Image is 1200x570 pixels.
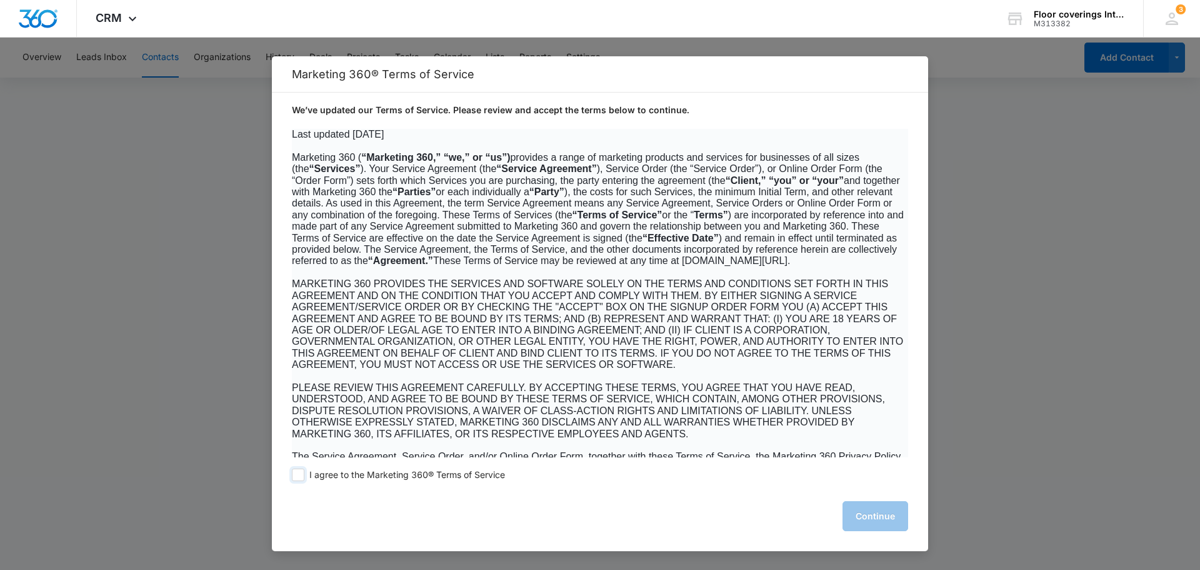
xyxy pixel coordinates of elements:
b: “Marketing 360,” “we,” or “us”) [361,152,510,163]
b: “Client,” “you” or “your” [726,175,844,186]
span: Marketing 360 ( provides a range of marketing products and services for businesses of all sizes (... [292,152,904,267]
button: Continue [842,501,908,531]
b: “Service Agreement” [496,163,596,174]
span: Last updated [DATE] [292,129,384,140]
span: I agree to the Marketing 360® Terms of Service [309,469,505,481]
b: Terms” [694,210,728,220]
span: PLEASE REVIEW THIS AGREEMENT CAREFULLY. BY ACCEPTING THESE TERMS, YOU AGREE THAT YOU HAVE READ, U... [292,382,885,439]
p: We’ve updated our Terms of Service. Please review and accept the terms below to continue. [292,104,908,116]
div: account name [1034,9,1125,19]
b: “Agreement.” [368,255,433,266]
div: account id [1034,19,1125,28]
b: “Party” [529,186,564,197]
span: CRM [96,11,122,24]
b: “Terms of Service” [572,210,662,220]
b: “Parties” [392,186,436,197]
span: 3 [1176,4,1186,14]
b: “Services” [309,163,361,174]
span: The Service Agreement, Service Order, and/or Online Order Form, together with these Terms of Serv... [292,451,901,473]
h2: Marketing 360® Terms of Service [292,68,908,81]
span: MARKETING 360 PROVIDES THE SERVICES AND SOFTWARE SOLELY ON THE TERMS AND CONDITIONS SET FORTH IN ... [292,278,903,370]
b: “Effective Date” [642,233,719,243]
div: notifications count [1176,4,1186,14]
